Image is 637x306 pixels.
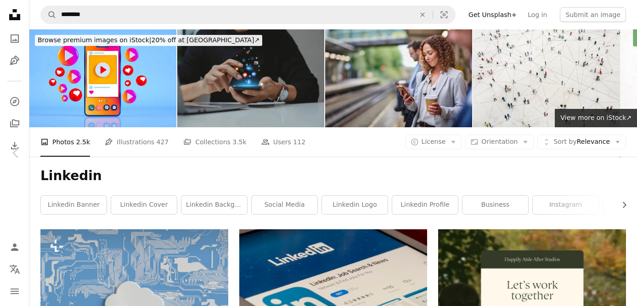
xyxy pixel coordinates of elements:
span: Relevance [553,137,610,147]
a: instagram [533,196,598,214]
a: business [462,196,528,214]
a: Users 112 [261,127,305,157]
button: Orientation [465,135,534,149]
a: Illustrations [6,51,24,70]
span: View more on iStock ↗ [560,114,631,121]
a: linkedin banner [41,196,107,214]
button: Visual search [433,6,455,23]
a: Log in / Sign up [6,238,24,256]
button: scroll list to the right [616,196,626,214]
span: 112 [293,137,305,147]
a: Explore [6,92,24,111]
img: morning connection [325,29,472,127]
a: a white cloud sitting on top of a blue circuit board [40,292,228,300]
a: Collections 3.5k [183,127,246,157]
a: linkedin background [181,196,247,214]
span: License [422,138,446,145]
a: white and blue labeled box [239,288,427,296]
a: Browse premium images on iStock|20% off at [GEOGRAPHIC_DATA]↗ [29,29,268,51]
button: Menu [6,282,24,300]
button: Search Unsplash [41,6,56,23]
span: 3.5k [232,137,246,147]
a: linkedin profile [392,196,458,214]
form: Find visuals sitewide [40,6,456,24]
a: Illustrations 427 [105,127,169,157]
span: Orientation [481,138,518,145]
button: License [406,135,462,149]
a: linkedin logo [322,196,388,214]
span: 20% off at [GEOGRAPHIC_DATA] ↗ [38,36,259,44]
span: Browse premium images on iStock | [38,36,151,44]
a: View more on iStock↗ [555,109,637,127]
h1: Linkedin [40,168,626,184]
a: Get Unsplash+ [463,7,522,22]
img: Hand of young business using smartphone. [177,29,324,127]
a: Photos [6,29,24,48]
img: Social Video Content Engagement [29,29,176,127]
button: Clear [412,6,433,23]
span: 427 [157,137,169,147]
button: Language [6,260,24,278]
span: Sort by [553,138,576,145]
a: social media [252,196,317,214]
img: Aerial view of crowd connected by lines [473,29,620,127]
button: Sort byRelevance [537,135,626,149]
a: linkedin cover [111,196,177,214]
a: Log in [522,7,552,22]
button: Submit an image [560,7,626,22]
